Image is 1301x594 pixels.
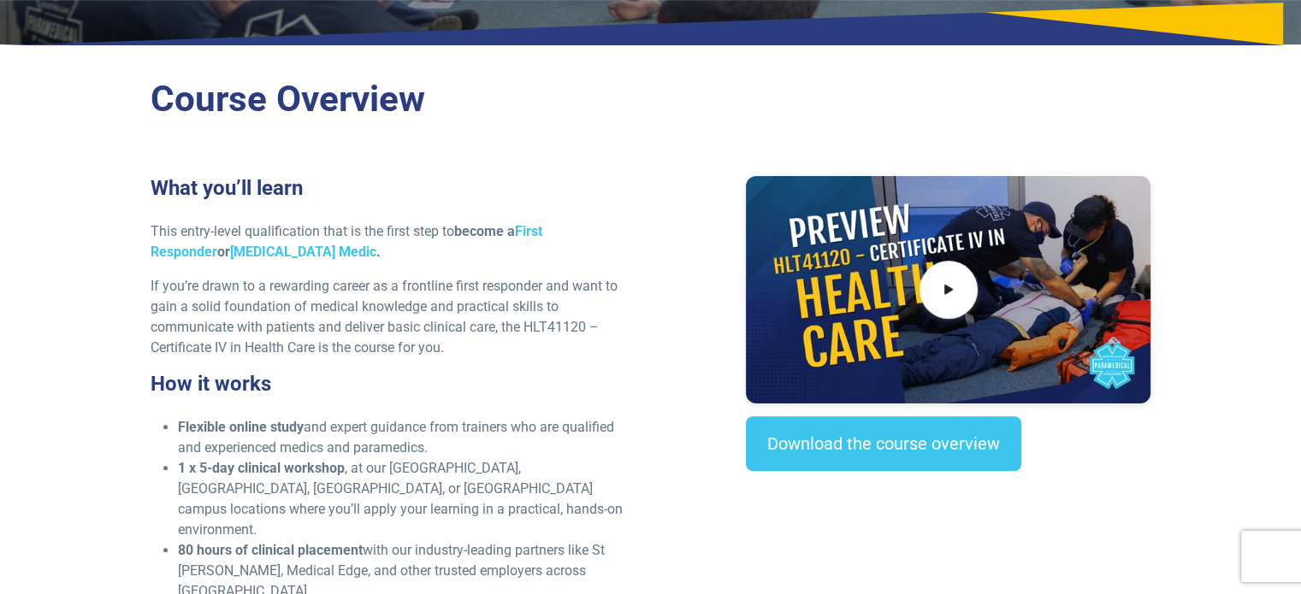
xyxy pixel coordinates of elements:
[178,419,304,435] strong: Flexible online study
[230,244,376,260] a: [MEDICAL_DATA] Medic
[178,458,641,540] li: , at our [GEOGRAPHIC_DATA], [GEOGRAPHIC_DATA], [GEOGRAPHIC_DATA], or [GEOGRAPHIC_DATA] campus loc...
[178,460,345,476] strong: 1 x 5-day clinical workshop
[746,416,1021,471] a: Download the course overview
[746,505,1150,593] iframe: EmbedSocial Universal Widget
[151,78,1151,121] h2: Course Overview
[151,372,641,397] h3: How it works
[151,221,641,262] p: This entry-level qualification that is the first step to
[151,223,542,260] strong: become a or .
[178,542,363,558] strong: 80 hours of clinical placement
[151,276,641,358] p: If you’re drawn to a rewarding career as a frontline first responder and want to gain a solid fou...
[151,223,542,260] a: First Responder
[151,176,641,201] h3: What you’ll learn
[178,417,641,458] li: and expert guidance from trainers who are qualified and experienced medics and paramedics.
